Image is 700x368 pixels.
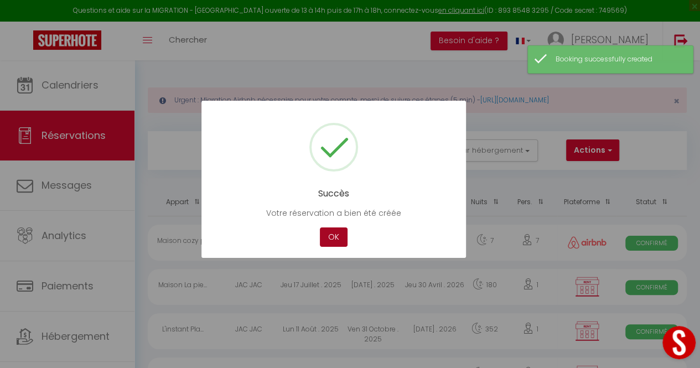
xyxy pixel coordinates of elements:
button: OK [320,227,348,247]
iframe: LiveChat chat widget [654,322,700,368]
div: Booking successfully created [556,54,682,65]
p: Votre réservation a bien été créée [218,207,449,219]
h2: Succès [218,188,449,199]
